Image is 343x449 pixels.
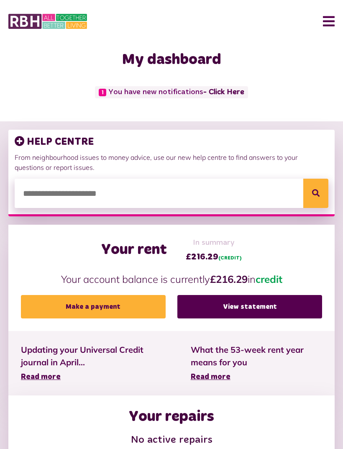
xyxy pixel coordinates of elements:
h3: HELP CENTRE [15,136,328,148]
span: Read more [191,373,230,381]
a: Updating your Universal Credit journal in April... Read more [21,344,166,383]
span: credit [256,273,282,285]
span: £216.29 [186,251,242,263]
span: 1 [99,89,106,96]
a: - Click Here [203,88,244,96]
p: From neighbourhood issues to money advice, use our new help centre to find answers to your questi... [15,152,328,172]
h2: Your rent [101,241,167,259]
a: What the 53-week rent year means for you Read more [191,344,322,383]
h2: Your repairs [129,408,214,426]
h3: No active repairs [21,434,322,446]
span: Updating your Universal Credit journal in April... [21,344,166,369]
span: Read more [21,373,61,381]
p: Your account balance is currently in [21,272,322,287]
strong: £216.29 [210,273,248,285]
img: MyRBH [8,13,87,30]
a: Make a payment [21,295,166,318]
a: View statement [177,295,322,318]
h1: My dashboard [8,51,335,69]
span: What the 53-week rent year means for you [191,344,322,369]
span: In summary [186,237,242,249]
span: (CREDIT) [218,256,242,261]
span: You have new notifications [95,86,248,98]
